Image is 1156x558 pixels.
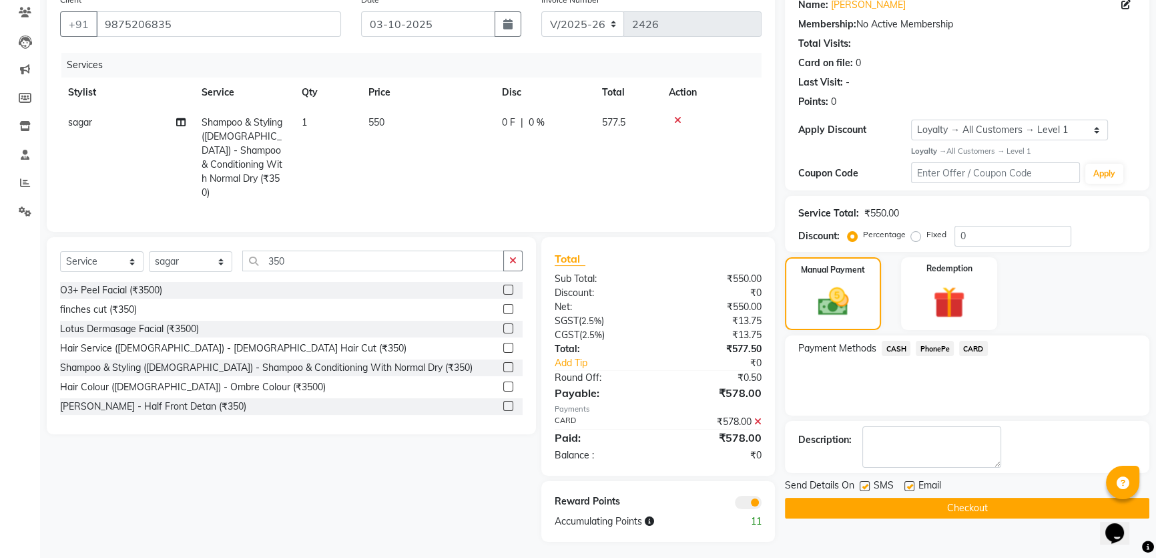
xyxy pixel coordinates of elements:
[545,356,677,370] a: Add Tip
[60,283,162,297] div: O3+ Peel Facial (₹3500)
[785,478,854,495] span: Send Details On
[545,430,658,446] div: Paid:
[60,400,246,414] div: [PERSON_NAME] - Half Front Detan (₹350)
[926,263,972,275] label: Redemption
[360,78,494,108] th: Price
[96,11,341,37] input: Search by Name/Mobile/Email/Code
[555,252,585,266] span: Total
[529,116,545,130] span: 0 %
[545,448,658,462] div: Balance :
[677,356,772,370] div: ₹0
[60,78,194,108] th: Stylist
[808,284,858,319] img: _cash.svg
[658,385,772,401] div: ₹578.00
[545,415,658,429] div: CARD
[798,166,911,180] div: Coupon Code
[658,328,772,342] div: ₹13.75
[874,478,894,495] span: SMS
[959,341,988,356] span: CARD
[856,56,861,70] div: 0
[582,329,602,340] span: 2.5%
[801,264,865,276] label: Manual Payment
[202,116,282,198] span: Shampoo & Styling ([DEMOGRAPHIC_DATA]) - Shampoo & Conditioning With Normal Dry (₹350)
[846,76,850,90] div: -
[194,78,294,108] th: Service
[545,286,658,300] div: Discount:
[661,78,762,108] th: Action
[926,229,946,241] label: Fixed
[61,53,772,78] div: Services
[545,314,658,328] div: ( )
[555,404,762,415] div: Payments
[555,329,579,341] span: CGST
[658,371,772,385] div: ₹0.50
[545,272,658,286] div: Sub Total:
[545,385,658,401] div: Payable:
[798,341,876,356] span: Payment Methods
[545,342,658,356] div: Total:
[658,430,772,446] div: ₹578.00
[368,116,384,128] span: 550
[60,11,97,37] button: +91
[798,123,911,137] div: Apply Discount
[658,342,772,356] div: ₹577.50
[60,322,199,336] div: Lotus Dermasage Facial (₹3500)
[916,341,954,356] span: PhonePe
[594,78,661,108] th: Total
[302,116,307,128] span: 1
[798,229,840,243] div: Discount:
[658,286,772,300] div: ₹0
[294,78,360,108] th: Qty
[785,498,1149,519] button: Checkout
[911,162,1080,183] input: Enter Offer / Coupon Code
[798,37,851,51] div: Total Visits:
[521,116,523,130] span: |
[798,206,859,221] div: Service Total:
[658,415,772,429] div: ₹578.00
[863,229,906,241] label: Percentage
[68,116,92,128] span: sagar
[60,303,137,317] div: finches cut (₹350)
[918,478,941,495] span: Email
[658,272,772,286] div: ₹550.00
[545,300,658,314] div: Net:
[494,78,594,108] th: Disc
[882,341,910,356] span: CASH
[555,315,579,327] span: SGST
[1100,505,1143,545] iframe: chat widget
[831,95,836,109] div: 0
[658,448,772,462] div: ₹0
[715,515,772,529] div: 11
[864,206,899,221] div: ₹550.00
[658,300,772,314] div: ₹550.00
[60,341,406,356] div: Hair Service ([DEMOGRAPHIC_DATA]) - [DEMOGRAPHIC_DATA] Hair Cut (₹350)
[798,433,852,447] div: Description:
[242,251,504,271] input: Search or Scan
[911,146,1136,157] div: All Customers → Level 1
[798,17,856,31] div: Membership:
[1085,164,1123,184] button: Apply
[602,116,625,128] span: 577.5
[545,515,715,529] div: Accumulating Points
[798,17,1136,31] div: No Active Membership
[923,283,975,323] img: _gift.svg
[911,146,946,156] strong: Loyalty →
[545,495,658,509] div: Reward Points
[798,95,828,109] div: Points:
[545,328,658,342] div: ( )
[60,380,326,394] div: Hair Colour ([DEMOGRAPHIC_DATA]) - Ombre Colour (₹3500)
[798,56,853,70] div: Card on file:
[502,116,515,130] span: 0 F
[658,314,772,328] div: ₹13.75
[60,361,473,375] div: Shampoo & Styling ([DEMOGRAPHIC_DATA]) - Shampoo & Conditioning With Normal Dry (₹350)
[798,76,843,90] div: Last Visit:
[581,315,601,326] span: 2.5%
[545,371,658,385] div: Round Off:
